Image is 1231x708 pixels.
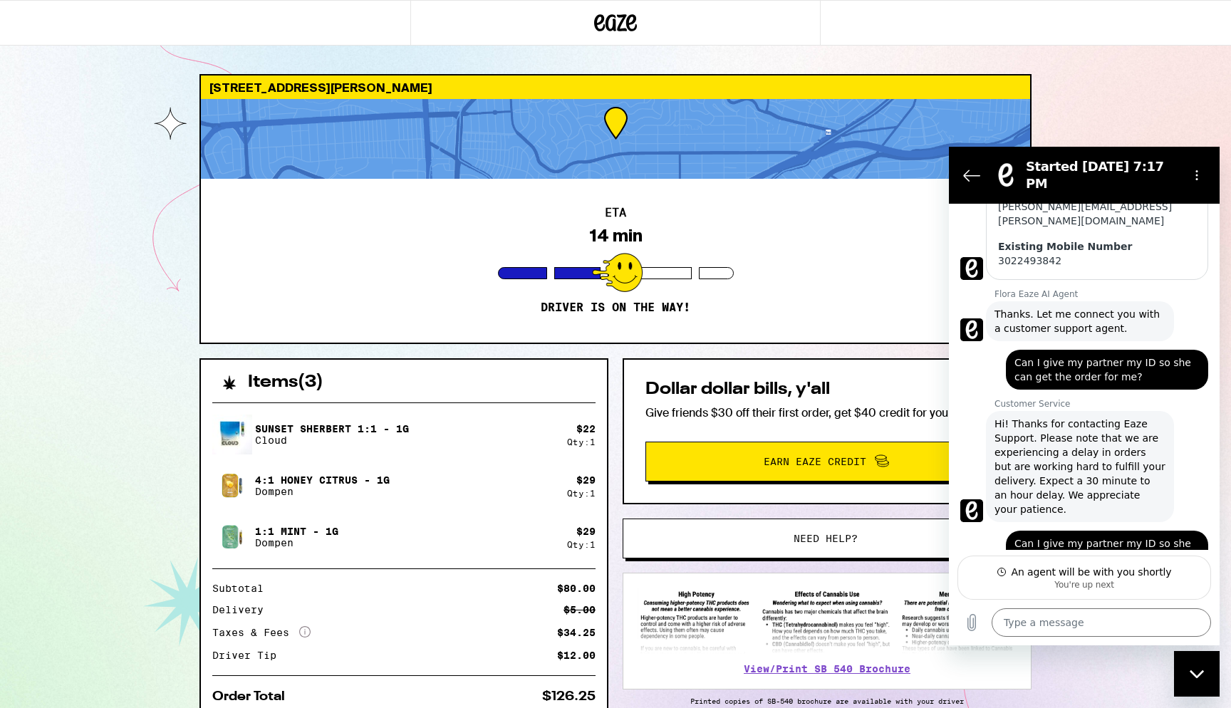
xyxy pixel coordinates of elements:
div: [STREET_ADDRESS][PERSON_NAME] [201,76,1030,99]
p: 4:1 Honey Citrus - 1g [255,474,390,486]
p: Dompen [255,537,338,548]
div: Qty: 1 [567,540,596,549]
img: Sunset Sherbert 1:1 - 1g [212,415,252,454]
div: Order Total [212,690,295,703]
div: Taxes & Fees [212,626,311,639]
p: Printed copies of SB-540 brochure are available with your driver [623,697,1032,705]
div: $ 22 [576,423,596,434]
button: Need help? [623,519,1029,558]
span: Need help? [794,533,858,543]
div: Qty: 1 [567,437,596,447]
div: Qty: 1 [567,489,596,498]
p: Give friends $30 off their first order, get $40 credit for yourself! [645,405,1009,420]
img: 4:1 Honey Citrus - 1g [212,466,252,506]
p: Sunset Sherbert 1:1 - 1g [255,423,409,434]
div: Subtotal [212,583,274,593]
h2: Dollar dollar bills, y'all [645,381,1009,398]
iframe: Button to launch messaging window, conversation in progress [1174,651,1220,697]
iframe: Messaging window [949,147,1220,645]
div: $80.00 [557,583,596,593]
div: $5.00 [563,605,596,615]
div: $34.25 [557,628,596,637]
p: 1:1 Mint - 1g [255,526,338,537]
div: Driver Tip [212,650,286,660]
img: SB 540 Brochure preview [638,588,1017,654]
button: Earn Eaze Credit [645,442,1009,481]
p: Cloud [255,434,409,446]
img: 1:1 Mint - 1g [212,517,252,557]
h2: ETA [605,207,626,219]
h2: Items ( 3 ) [248,374,323,391]
a: View/Print SB 540 Brochure [744,663,910,675]
p: Dompen [255,486,390,497]
div: 14 min [589,226,643,246]
div: $126.25 [542,690,596,703]
div: Delivery [212,605,274,615]
div: $ 29 [576,474,596,486]
div: $12.00 [557,650,596,660]
p: Driver is on the way! [541,301,690,315]
span: Earn Eaze Credit [764,457,866,467]
div: $ 29 [576,526,596,537]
